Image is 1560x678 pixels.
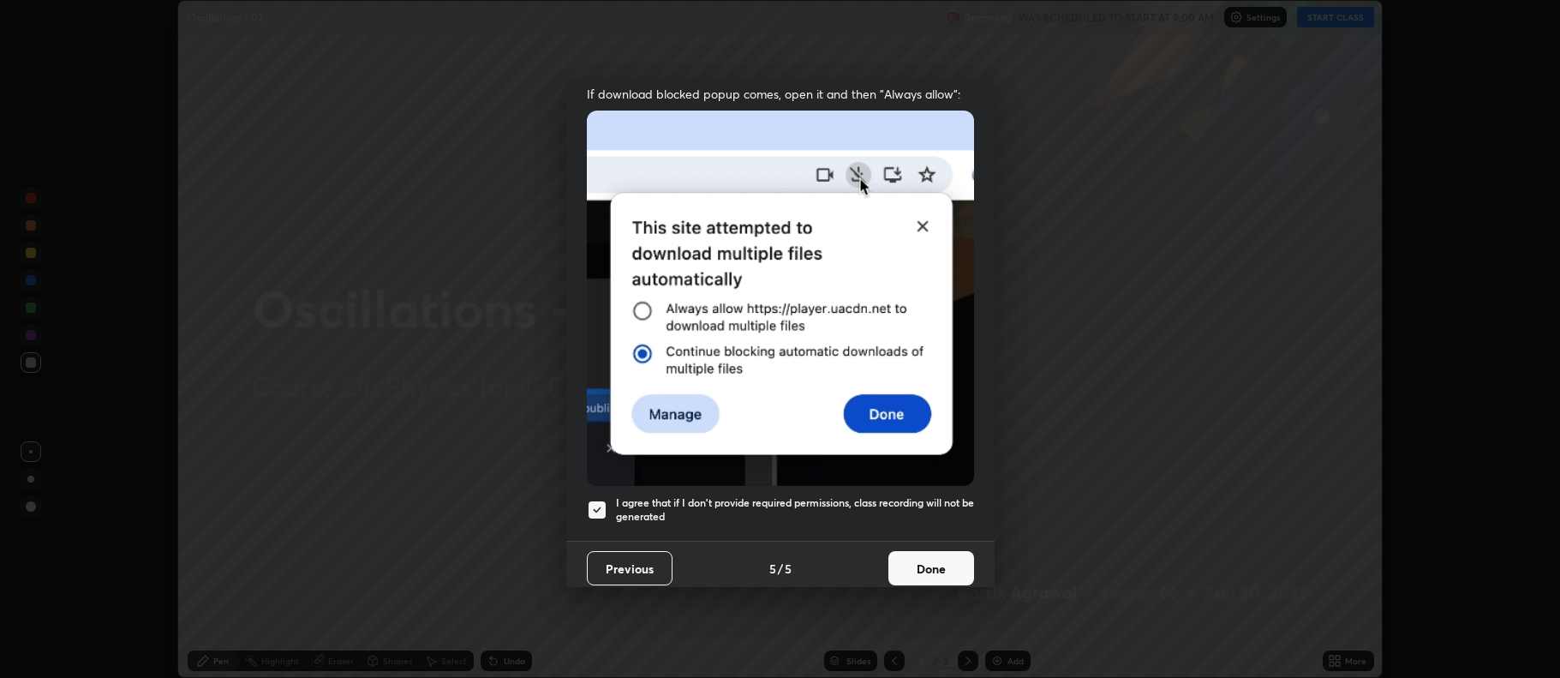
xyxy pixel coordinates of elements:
button: Done [888,551,974,585]
span: If download blocked popup comes, open it and then "Always allow": [587,86,974,102]
img: downloads-permission-blocked.gif [587,111,974,485]
button: Previous [587,551,672,585]
h4: / [778,560,783,578]
h4: 5 [769,560,776,578]
h5: I agree that if I don't provide required permissions, class recording will not be generated [616,496,974,523]
h4: 5 [785,560,792,578]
